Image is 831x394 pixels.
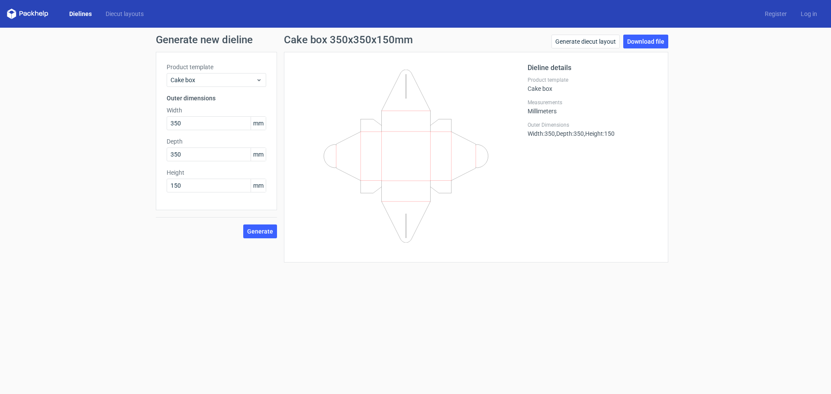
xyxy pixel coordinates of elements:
[758,10,794,18] a: Register
[251,179,266,192] span: mm
[99,10,151,18] a: Diecut layouts
[171,76,256,84] span: Cake box
[528,99,657,106] label: Measurements
[167,168,266,177] label: Height
[251,148,266,161] span: mm
[794,10,824,18] a: Log in
[284,35,413,45] h1: Cake box 350x350x150mm
[528,130,555,137] span: Width : 350
[528,77,657,92] div: Cake box
[528,99,657,115] div: Millimeters
[251,117,266,130] span: mm
[62,10,99,18] a: Dielines
[167,94,266,103] h3: Outer dimensions
[167,106,266,115] label: Width
[156,35,675,45] h1: Generate new dieline
[551,35,620,48] a: Generate diecut layout
[528,122,657,128] label: Outer Dimensions
[623,35,668,48] a: Download file
[247,228,273,234] span: Generate
[528,63,657,73] h2: Dieline details
[243,224,277,238] button: Generate
[167,137,266,146] label: Depth
[167,63,266,71] label: Product template
[555,130,584,137] span: , Depth : 350
[584,130,615,137] span: , Height : 150
[528,77,657,83] label: Product template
